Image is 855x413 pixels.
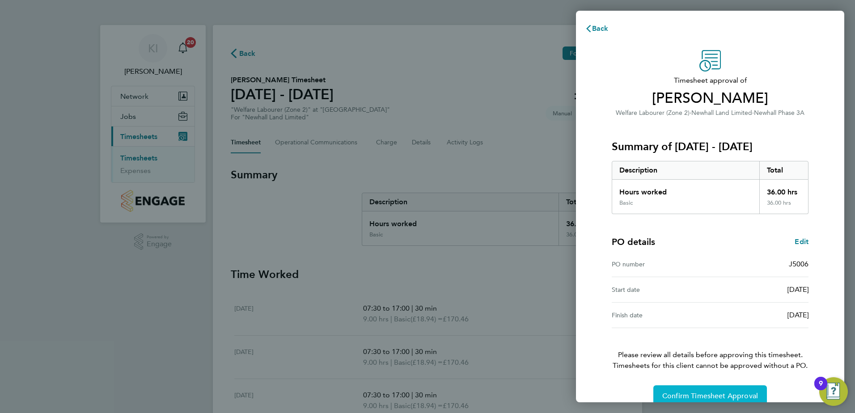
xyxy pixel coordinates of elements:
[710,284,808,295] div: [DATE]
[612,161,808,214] div: Summary of 22 - 28 Sep 2025
[612,89,808,107] span: [PERSON_NAME]
[576,20,618,38] button: Back
[819,377,848,406] button: Open Resource Center, 9 new notifications
[612,139,808,154] h3: Summary of [DATE] - [DATE]
[612,180,759,199] div: Hours worked
[612,259,710,270] div: PO number
[759,199,808,214] div: 36.00 hrs
[653,385,767,407] button: Confirm Timesheet Approval
[612,236,655,248] h4: PO details
[690,109,691,117] span: ·
[710,310,808,320] div: [DATE]
[795,236,808,247] a: Edit
[601,360,819,371] span: Timesheets for this client cannot be approved without a PO.
[592,24,609,33] span: Back
[616,109,690,117] span: Welfare Labourer (Zone 2)
[619,199,633,206] div: Basic
[601,328,819,371] p: Please review all details before approving this timesheet.
[691,109,752,117] span: Newhall Land Limited
[759,180,808,199] div: 36.00 hrs
[612,284,710,295] div: Start date
[752,109,754,117] span: ·
[612,310,710,320] div: Finish date
[754,109,804,117] span: Newhall Phase 3A
[789,260,808,268] span: J5006
[612,161,759,179] div: Description
[662,392,758,400] span: Confirm Timesheet Approval
[819,383,823,395] div: 9
[759,161,808,179] div: Total
[795,237,808,246] span: Edit
[612,75,808,86] span: Timesheet approval of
